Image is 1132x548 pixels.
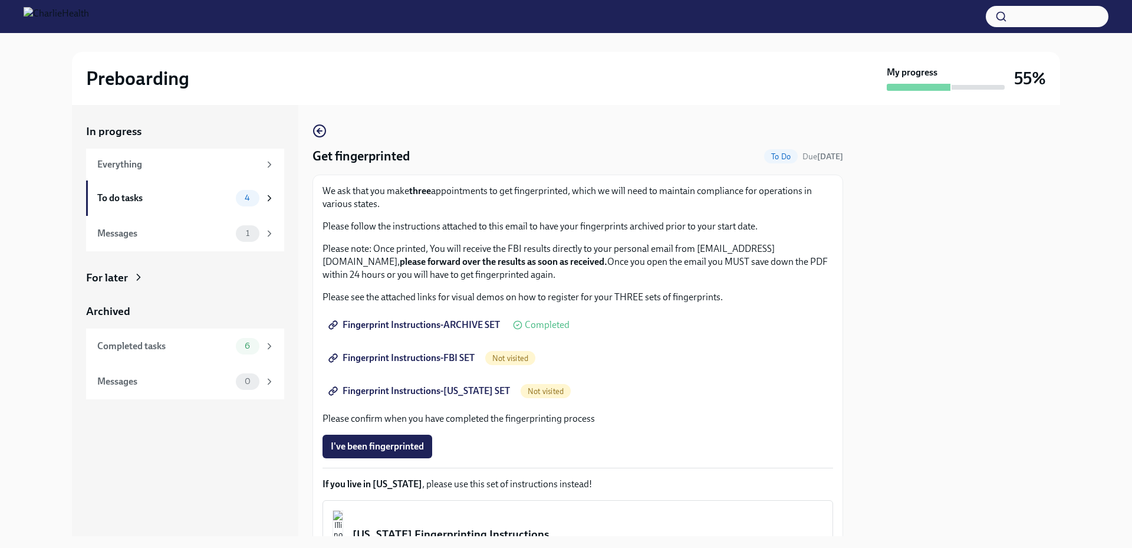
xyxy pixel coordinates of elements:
[86,216,284,251] a: Messages1
[86,124,284,139] a: In progress
[86,304,284,319] a: Archived
[323,185,833,211] p: We ask that you make appointments to get fingerprinted, which we will need to maintain compliance...
[1014,68,1046,89] h3: 55%
[525,320,570,330] span: Completed
[323,291,833,304] p: Please see the attached links for visual demos on how to register for your THREE sets of fingerpr...
[323,435,432,458] button: I've been fingerprinted
[323,478,833,491] p: , please use this set of instructions instead!
[323,242,833,281] p: Please note: Once printed, You will receive the FBI results directly to your personal email from ...
[86,67,189,90] h2: Preboarding
[331,319,500,331] span: Fingerprint Instructions-ARCHIVE SET
[353,527,823,542] div: [US_STATE] Fingerprinting Instructions
[521,387,571,396] span: Not visited
[97,340,231,353] div: Completed tasks
[802,152,843,162] span: Due
[331,441,424,452] span: I've been fingerprinted
[86,149,284,181] a: Everything
[86,270,128,286] div: For later
[323,412,833,425] p: Please confirm when you have completed the fingerprinting process
[238,342,257,350] span: 6
[238,377,258,386] span: 0
[86,364,284,399] a: Messages0
[887,66,937,79] strong: My progress
[331,385,510,397] span: Fingerprint Instructions-[US_STATE] SET
[312,147,410,165] h4: Get fingerprinted
[238,193,257,202] span: 4
[97,158,259,171] div: Everything
[97,192,231,205] div: To do tasks
[817,152,843,162] strong: [DATE]
[323,379,518,403] a: Fingerprint Instructions-[US_STATE] SET
[323,346,483,370] a: Fingerprint Instructions-FBI SET
[86,329,284,364] a: Completed tasks6
[323,313,508,337] a: Fingerprint Instructions-ARCHIVE SET
[97,375,231,388] div: Messages
[802,151,843,162] span: August 20th, 2025 08:00
[239,229,256,238] span: 1
[323,220,833,233] p: Please follow the instructions attached to this email to have your fingerprints archived prior to...
[97,227,231,240] div: Messages
[400,256,607,267] strong: please forward over the results as soon as received.
[764,152,798,161] span: To Do
[24,7,89,26] img: CharlieHealth
[323,478,422,490] strong: If you live in [US_STATE]
[86,181,284,216] a: To do tasks4
[331,352,475,364] span: Fingerprint Instructions-FBI SET
[485,354,535,363] span: Not visited
[86,270,284,286] a: For later
[409,185,431,196] strong: three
